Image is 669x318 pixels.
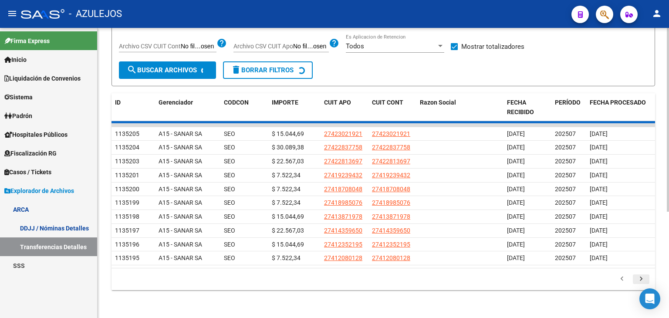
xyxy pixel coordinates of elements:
datatable-header-cell: Razon Social [416,93,503,122]
span: 202507 [555,199,576,206]
span: [DATE] [507,213,525,220]
span: SEO [224,130,235,137]
span: CODCON [224,99,249,106]
span: 27423021921 [372,130,410,137]
span: 1135198 [115,213,139,220]
span: CUIT CONT [372,99,403,106]
span: SEO [224,186,235,193]
span: Archivo CSV CUIT Apo [233,43,293,50]
span: 1135195 [115,254,139,261]
span: [DATE] [507,199,525,206]
span: 27422837758 [324,144,362,151]
span: [DATE] [590,213,608,220]
span: A15 - SANAR SA [159,144,202,151]
datatable-header-cell: ID [111,93,155,122]
span: 1135204 [115,144,139,151]
mat-icon: search [127,64,137,75]
datatable-header-cell: FECHA RECIBIDO [503,93,551,122]
span: $ 30.089,38 [272,144,304,151]
span: FECHA RECIBIDO [507,99,534,116]
span: SEO [224,254,235,261]
span: [DATE] [590,130,608,137]
mat-icon: help [216,38,227,48]
span: [DATE] [507,158,525,165]
span: FECHA PROCESADO [590,99,646,106]
datatable-header-cell: CUIT CONT [368,93,416,122]
datatable-header-cell: Gerenciador [155,93,220,122]
span: SEO [224,213,235,220]
span: 27423021921 [324,130,362,137]
span: 27413871978 [324,213,362,220]
span: $ 7.522,34 [272,186,301,193]
div: Open Intercom Messenger [639,288,660,309]
span: 1135205 [115,130,139,137]
span: Buscar Archivos [127,66,197,74]
mat-icon: menu [7,8,17,19]
span: 202507 [555,130,576,137]
datatable-header-cell: IMPORTE [268,93,321,122]
span: 1135197 [115,227,139,234]
span: Gerenciador [159,99,193,106]
span: 27412080128 [324,254,362,261]
span: [DATE] [590,254,608,261]
span: 202507 [555,158,576,165]
span: [DATE] [590,172,608,179]
span: 27422837758 [372,144,410,151]
span: 27418985076 [324,199,362,206]
span: A15 - SANAR SA [159,186,202,193]
span: [DATE] [590,227,608,234]
mat-icon: delete [231,64,241,75]
span: - AZULEJOS [69,4,122,24]
span: 1135203 [115,158,139,165]
mat-icon: help [329,38,339,48]
span: Firma Express [4,36,50,46]
span: [DATE] [507,227,525,234]
span: $ 22.567,03 [272,158,304,165]
span: 202507 [555,172,576,179]
span: [DATE] [507,254,525,261]
span: 202507 [555,241,576,248]
span: SEO [224,227,235,234]
span: SEO [224,144,235,151]
span: A15 - SANAR SA [159,172,202,179]
span: 27418985076 [372,199,410,206]
span: A15 - SANAR SA [159,158,202,165]
span: Inicio [4,55,27,64]
span: 27422813697 [372,158,410,165]
span: 27418708048 [324,186,362,193]
button: Borrar Filtros [223,61,313,79]
span: Razon Social [420,99,456,106]
span: 27414359650 [324,227,362,234]
span: A15 - SANAR SA [159,130,202,137]
span: SEO [224,172,235,179]
datatable-header-cell: CUIT APO [321,93,368,122]
span: $ 15.044,69 [272,130,304,137]
span: Padrón [4,111,32,121]
span: 27413871978 [372,213,410,220]
span: [DATE] [590,158,608,165]
span: 27422813697 [324,158,362,165]
span: [DATE] [590,144,608,151]
span: [DATE] [590,241,608,248]
span: SEO [224,158,235,165]
span: 27414359650 [372,227,410,234]
datatable-header-cell: FECHA PROCESADO [586,93,652,122]
span: IMPORTE [272,99,298,106]
span: $ 15.044,69 [272,213,304,220]
span: Liquidación de Convenios [4,74,81,83]
datatable-header-cell: CODCON [220,93,251,122]
span: [DATE] [507,172,525,179]
span: $ 22.567,03 [272,227,304,234]
span: PERÍODO [555,99,581,106]
span: Archivo CSV CUIT Cont [119,43,181,50]
span: Casos / Tickets [4,167,51,177]
span: 27419239432 [324,172,362,179]
span: 202507 [555,254,576,261]
span: [DATE] [507,186,525,193]
span: 202507 [555,227,576,234]
span: [DATE] [590,186,608,193]
span: [DATE] [507,130,525,137]
span: 1135200 [115,186,139,193]
span: $ 7.522,34 [272,172,301,179]
button: Buscar Archivos [119,61,216,79]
